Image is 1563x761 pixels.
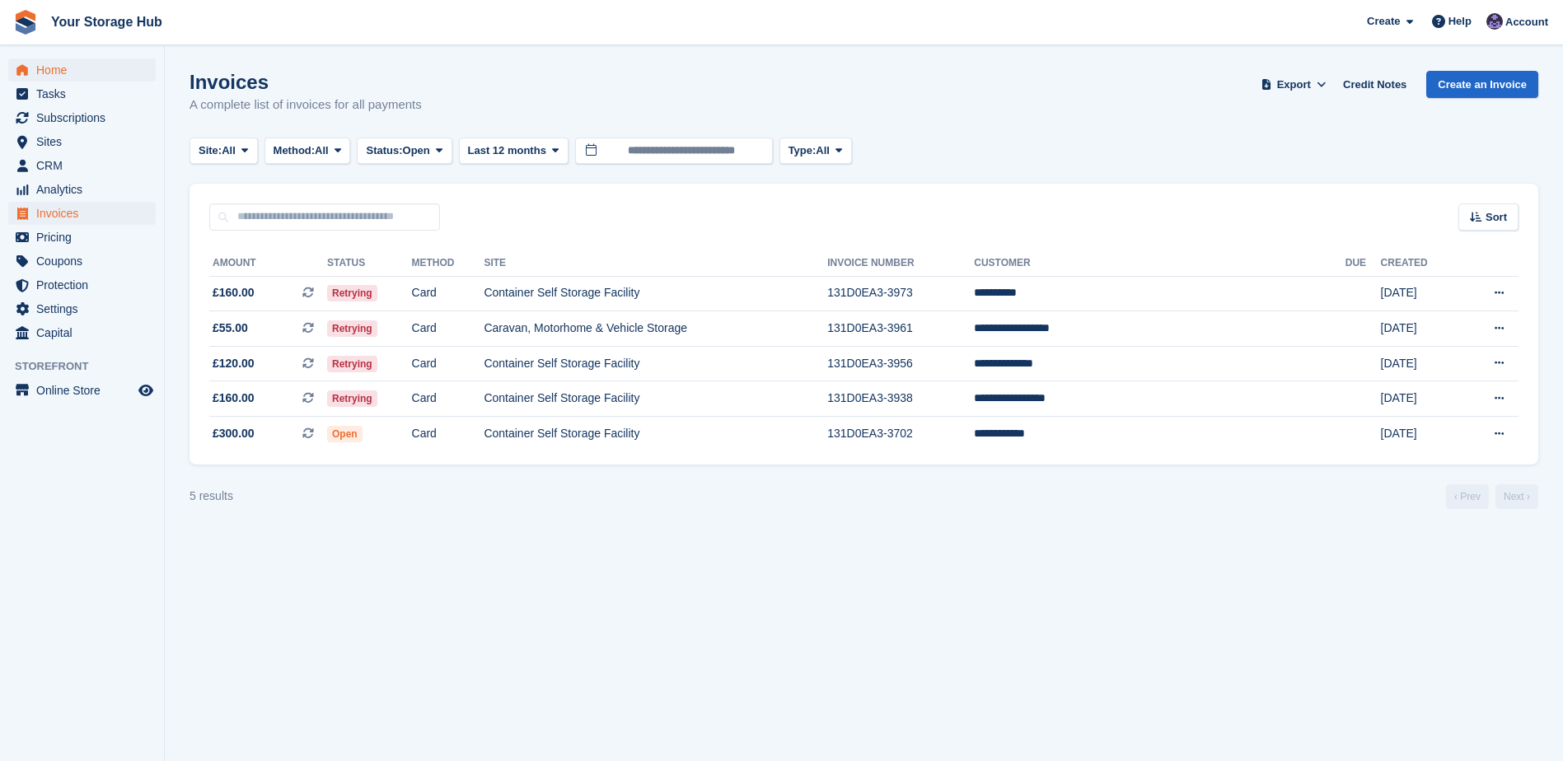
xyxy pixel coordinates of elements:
td: [DATE] [1381,381,1461,417]
button: Export [1257,71,1330,98]
td: [DATE] [1381,346,1461,381]
span: Protection [36,273,135,296]
span: Analytics [36,178,135,201]
span: Site: [199,142,222,159]
span: Coupons [36,250,135,273]
span: Last 12 months [468,142,546,159]
th: Created [1381,250,1461,277]
td: 131D0EA3-3961 [827,311,974,347]
a: menu [8,297,156,320]
span: Retrying [327,285,377,301]
th: Site [484,250,827,277]
p: A complete list of invoices for all payments [190,96,422,114]
a: Preview store [136,380,156,400]
button: Status: Open [357,138,452,165]
td: Card [412,276,484,311]
span: Status: [366,142,402,159]
td: Card [412,417,484,451]
a: menu [8,130,156,153]
img: stora-icon-8386f47178a22dfd0bd8f6a31ec36ba5ce8667c1dd55bd0f319d3a0aa187defe.svg [13,10,38,35]
span: Create [1367,13,1400,30]
button: Site: All [190,138,258,165]
a: Credit Notes [1336,71,1413,98]
span: £160.00 [213,284,255,301]
th: Due [1345,250,1381,277]
span: Sort [1486,209,1507,226]
a: Previous [1446,484,1489,509]
span: Invoices [36,202,135,225]
td: 131D0EA3-3702 [827,417,974,451]
a: Next [1495,484,1538,509]
span: Open [403,142,430,159]
span: Retrying [327,320,377,337]
nav: Page [1443,484,1542,509]
td: [DATE] [1381,417,1461,451]
td: Card [412,381,484,417]
a: menu [8,379,156,402]
span: Method: [274,142,316,159]
button: Method: All [264,138,351,165]
span: £55.00 [213,320,248,337]
span: Online Store [36,379,135,402]
a: menu [8,321,156,344]
td: Caravan, Motorhome & Vehicle Storage [484,311,827,347]
span: Retrying [327,356,377,372]
h1: Invoices [190,71,422,93]
a: Create an Invoice [1426,71,1538,98]
a: menu [8,250,156,273]
span: Settings [36,297,135,320]
div: 5 results [190,488,233,505]
span: Tasks [36,82,135,105]
td: [DATE] [1381,311,1461,347]
span: Account [1505,14,1548,30]
span: £300.00 [213,425,255,442]
a: menu [8,82,156,105]
span: Storefront [15,358,164,375]
a: menu [8,154,156,177]
span: Retrying [327,390,377,407]
span: Home [36,58,135,82]
span: Subscriptions [36,106,135,129]
td: Container Self Storage Facility [484,276,827,311]
a: menu [8,226,156,249]
span: Type: [789,142,817,159]
button: Last 12 months [459,138,569,165]
td: Card [412,346,484,381]
th: Amount [209,250,327,277]
td: Container Self Storage Facility [484,417,827,451]
span: All [222,142,236,159]
td: Container Self Storage Facility [484,346,827,381]
th: Invoice Number [827,250,974,277]
td: 131D0EA3-3938 [827,381,974,417]
span: £120.00 [213,355,255,372]
th: Method [412,250,484,277]
span: Open [327,426,363,442]
a: menu [8,202,156,225]
button: Type: All [779,138,852,165]
span: All [816,142,830,159]
span: Sites [36,130,135,153]
td: 131D0EA3-3956 [827,346,974,381]
span: £160.00 [213,390,255,407]
img: Liam Beddard [1486,13,1503,30]
span: Help [1448,13,1472,30]
span: Capital [36,321,135,344]
a: menu [8,58,156,82]
td: Card [412,311,484,347]
span: Pricing [36,226,135,249]
a: menu [8,106,156,129]
a: menu [8,273,156,296]
th: Status [327,250,412,277]
span: Export [1277,77,1311,93]
td: 131D0EA3-3973 [827,276,974,311]
td: Container Self Storage Facility [484,381,827,417]
a: menu [8,178,156,201]
a: Your Storage Hub [44,8,169,35]
td: [DATE] [1381,276,1461,311]
span: CRM [36,154,135,177]
span: All [315,142,329,159]
th: Customer [974,250,1345,277]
